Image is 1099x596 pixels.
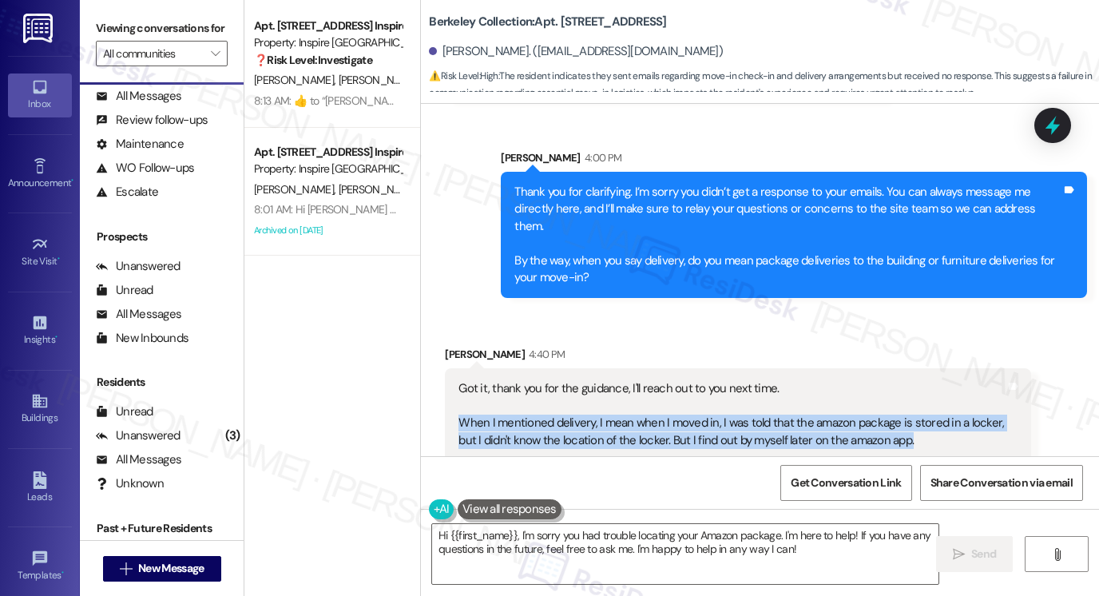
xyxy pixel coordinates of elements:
div: [PERSON_NAME] [445,346,1031,368]
span: Share Conversation via email [930,475,1073,491]
span: Get Conversation Link [791,475,901,491]
a: Insights • [8,309,72,352]
div: 4:00 PM [581,149,621,166]
div: Unanswered [96,258,181,275]
div: [PERSON_NAME]. ([EMAIL_ADDRESS][DOMAIN_NAME]) [429,43,723,60]
button: Get Conversation Link [780,465,911,501]
div: Maintenance [96,136,184,153]
div: All Messages [96,88,181,105]
div: Thank you for clarifying. I’m sorry you didn’t get a response to your emails. You can always mess... [514,184,1061,287]
div: Unread [96,282,153,299]
div: Property: Inspire [GEOGRAPHIC_DATA] [254,34,402,51]
div: [PERSON_NAME] [501,149,1087,172]
span: : The resident indicates they sent emails regarding move-in check-in and delivery arrangements bu... [429,68,1099,102]
span: [PERSON_NAME] [339,182,419,197]
span: • [61,567,64,578]
input: All communities [103,41,202,66]
div: Unanswered [96,427,181,444]
div: Got it, thank you for the guidance, I'll reach out to you next time. When I mentioned delivery, I... [458,380,1006,449]
textarea: Hi {{first_name}}, I'm sorry you had trouble locating your Amazon package. I'm here to help! If y... [432,524,938,584]
div: WO Follow-ups [96,160,194,177]
a: Site Visit • [8,231,72,274]
b: Berkeley Collection: Apt. [STREET_ADDRESS] [429,14,666,30]
strong: ⚠️ Risk Level: High [429,70,498,82]
div: Apt. [STREET_ADDRESS] Inspire Homes [GEOGRAPHIC_DATA] [254,144,402,161]
div: All Messages [96,306,181,323]
strong: ❓ Risk Level: Investigate [254,53,372,67]
i:  [211,47,220,60]
button: New Message [103,556,221,582]
a: Templates • [8,545,72,588]
div: New Inbounds [96,330,188,347]
span: [PERSON_NAME] [254,182,339,197]
div: Review follow-ups [96,112,208,129]
i:  [120,562,132,575]
div: (3) [221,423,244,448]
div: 4:40 PM [525,346,565,363]
a: Buildings [8,387,72,431]
img: ResiDesk Logo [23,14,56,43]
i:  [953,548,965,561]
label: Viewing conversations for [96,16,228,41]
span: [PERSON_NAME] [254,73,339,87]
div: Escalate [96,184,158,201]
span: • [71,175,73,186]
span: Send [971,546,996,562]
div: Property: Inspire [GEOGRAPHIC_DATA] [254,161,402,177]
i:  [1051,548,1063,561]
div: Apt. [STREET_ADDRESS] Inspire Homes [GEOGRAPHIC_DATA] [254,18,402,34]
div: Past + Future Residents [80,520,244,537]
div: All Messages [96,451,181,468]
span: [PERSON_NAME] [339,73,423,87]
div: Prospects [80,228,244,245]
div: Archived on [DATE] [252,221,403,240]
a: Leads [8,467,72,510]
button: Share Conversation via email [920,465,1083,501]
span: New Message [138,560,204,577]
a: Inbox [8,74,72,117]
div: Residents [80,374,244,391]
span: • [55,332,58,343]
span: • [58,253,60,264]
div: Unread [96,403,153,420]
div: Unknown [96,475,164,492]
button: Send [936,536,1014,572]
